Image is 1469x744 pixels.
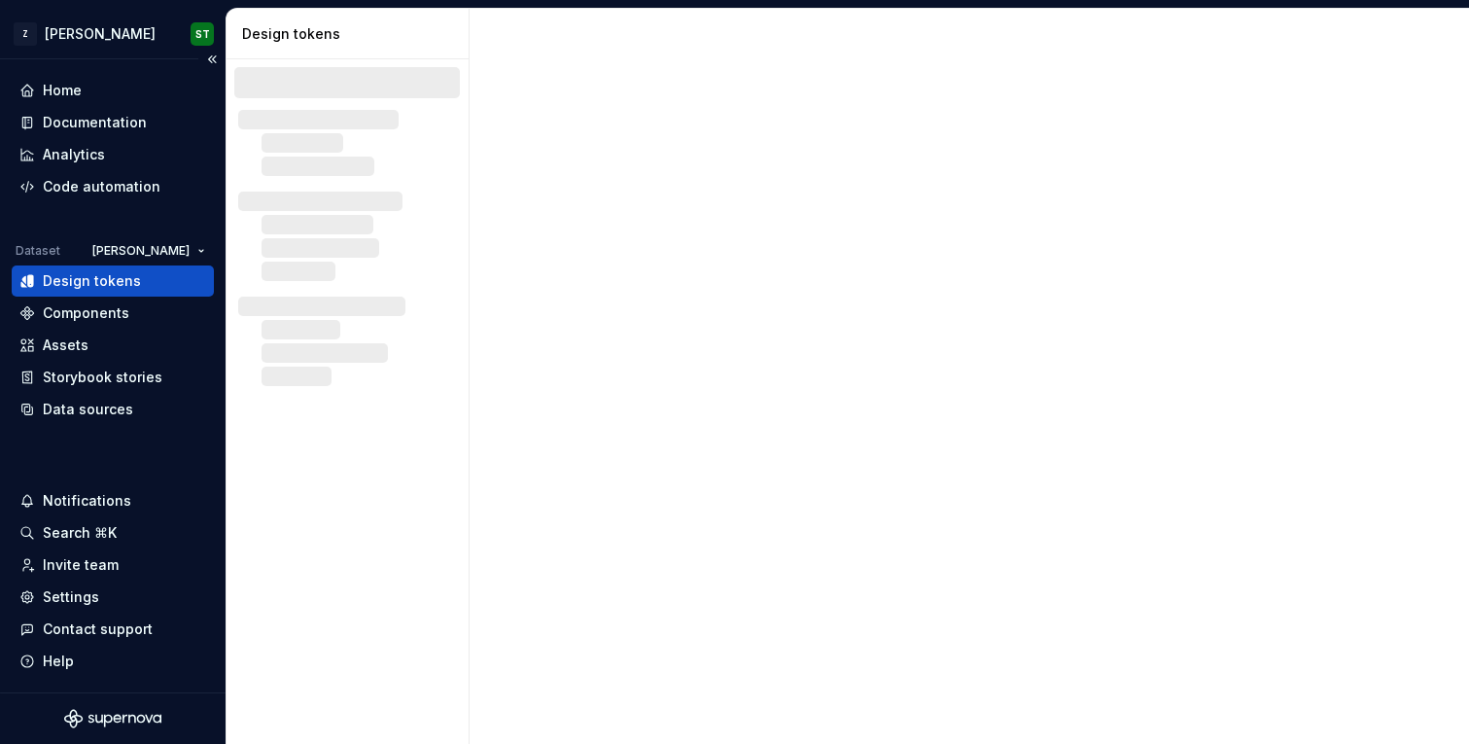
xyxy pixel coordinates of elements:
button: [PERSON_NAME] [84,237,214,265]
div: Notifications [43,491,131,511]
div: Design tokens [43,271,141,291]
span: [PERSON_NAME] [92,243,190,259]
div: ST [195,26,210,42]
a: Storybook stories [12,362,214,393]
div: Storybook stories [43,368,162,387]
div: Code automation [43,177,160,196]
div: Home [43,81,82,100]
div: Z [14,22,37,46]
div: [PERSON_NAME] [45,24,156,44]
a: Design tokens [12,266,214,297]
div: Settings [43,587,99,607]
div: Data sources [43,400,133,419]
div: Invite team [43,555,119,575]
a: Home [12,75,214,106]
button: Z[PERSON_NAME]ST [4,13,222,54]
div: Components [43,303,129,323]
button: Contact support [12,614,214,645]
a: Analytics [12,139,214,170]
div: Help [43,652,74,671]
button: Help [12,646,214,677]
button: Notifications [12,485,214,516]
a: Code automation [12,171,214,202]
div: Design tokens [242,24,461,44]
svg: Supernova Logo [64,709,161,728]
button: Search ⌘K [12,517,214,549]
a: Components [12,298,214,329]
div: Contact support [43,620,153,639]
button: Collapse sidebar [198,46,226,73]
div: Analytics [43,145,105,164]
a: Data sources [12,394,214,425]
a: Invite team [12,549,214,581]
a: Settings [12,582,214,613]
div: Dataset [16,243,60,259]
div: Search ⌘K [43,523,117,543]
div: Assets [43,336,88,355]
div: Documentation [43,113,147,132]
a: Assets [12,330,214,361]
a: Documentation [12,107,214,138]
